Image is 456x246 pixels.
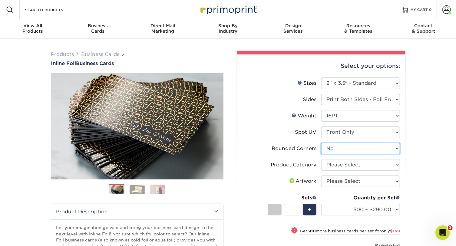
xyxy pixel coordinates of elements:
[130,19,195,39] a: Direct MailMarketing
[261,23,326,34] div: Services
[51,204,223,219] h2: Product Description
[195,23,260,28] span: Shop By
[130,23,195,28] span: Direct Mail
[271,161,316,169] div: Product Category
[268,194,316,202] div: Sets
[273,205,276,214] span: -
[307,229,316,233] strong: 500
[51,61,223,66] h1: Business Cards
[150,185,165,194] img: Business Cards 03
[65,19,130,39] a: BusinessCards
[321,194,400,202] div: Quantity per Set
[261,19,326,39] a: DesignServices
[448,225,453,230] span: 3
[390,229,400,233] span: $169
[51,61,76,66] span: Inline Foil
[195,19,260,39] a: Shop ByIndustry
[295,129,316,136] div: Spot UV
[326,23,391,34] div: & Templates
[303,96,316,103] div: Sides
[391,23,456,34] div: & Support
[195,23,260,34] div: Industry
[242,54,400,77] div: Select your options:
[65,23,130,34] div: Cards
[51,40,223,213] img: Inline Foil 01
[294,228,295,234] span: !
[51,61,223,66] a: Inline FoilBusiness Cards
[411,7,428,12] span: MY CART
[381,229,400,233] span: only
[130,23,195,34] div: Marketing
[81,51,119,57] a: Business Cards
[288,178,316,185] div: Artwork
[308,205,312,214] span: +
[292,112,316,120] div: Weight
[326,19,391,39] a: Resources& Templates
[391,23,456,28] span: Contact
[435,225,450,240] iframe: Intercom live chat
[25,6,84,13] input: SEARCH PRODUCTS.....
[391,19,456,39] a: Contact& Support
[2,228,51,244] iframe: Google Customer Reviews
[130,185,145,194] img: Business Cards 02
[198,3,258,16] img: Primoprint
[109,182,124,197] img: Business Cards 01
[272,145,316,152] div: Rounded Corners
[429,8,432,12] span: 0
[65,23,130,28] span: Business
[300,229,400,235] small: Get more business cards per set for
[297,80,316,87] div: Sizes
[51,51,74,57] a: Products
[326,23,391,28] span: Resources
[261,23,326,28] span: Design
